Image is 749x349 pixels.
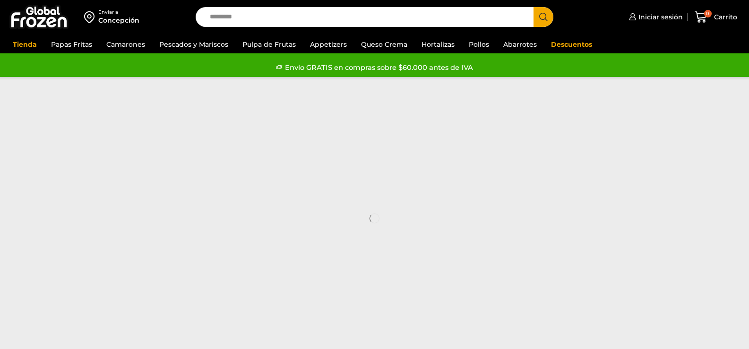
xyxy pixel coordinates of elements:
[636,12,683,22] span: Iniciar sesión
[417,35,459,53] a: Hortalizas
[155,35,233,53] a: Pescados y Mariscos
[356,35,412,53] a: Queso Crema
[238,35,301,53] a: Pulpa de Frutas
[8,35,42,53] a: Tienda
[534,7,553,27] button: Search button
[102,35,150,53] a: Camarones
[464,35,494,53] a: Pollos
[84,9,98,25] img: address-field-icon.svg
[499,35,542,53] a: Abarrotes
[98,16,139,25] div: Concepción
[546,35,597,53] a: Descuentos
[627,8,683,26] a: Iniciar sesión
[98,9,139,16] div: Enviar a
[704,10,712,17] span: 0
[46,35,97,53] a: Papas Fritas
[305,35,352,53] a: Appetizers
[712,12,737,22] span: Carrito
[692,6,740,28] a: 0 Carrito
